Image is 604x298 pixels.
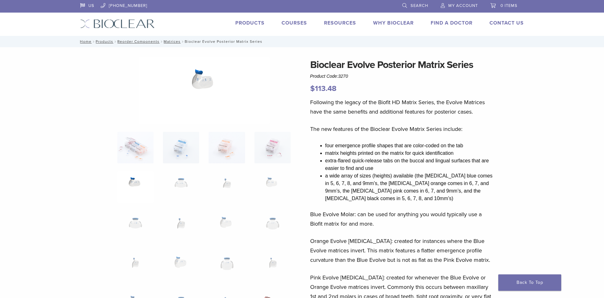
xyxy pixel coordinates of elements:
[310,98,495,116] p: Following the legacy of the Biofit HD Matrix Series, the Evolve Matrices have the same benefits a...
[92,40,96,43] span: /
[117,171,154,203] img: Bioclear Evolve Posterior Matrix Series - Image 5
[117,251,154,282] img: Bioclear Evolve Posterior Matrix Series - Image 13
[96,39,113,44] a: Products
[113,40,117,43] span: /
[254,132,291,163] img: Bioclear Evolve Posterior Matrix Series - Image 4
[159,40,164,43] span: /
[254,211,291,243] img: Bioclear Evolve Posterior Matrix Series - Image 12
[181,40,185,43] span: /
[310,84,315,93] span: $
[324,20,356,26] a: Resources
[75,36,528,47] nav: Bioclear Evolve Posterior Matrix Series
[310,84,337,93] bdi: 113.48
[338,74,348,79] span: 3270
[117,211,154,243] img: Bioclear Evolve Posterior Matrix Series - Image 9
[373,20,414,26] a: Why Bioclear
[78,39,92,44] a: Home
[163,211,199,243] img: Bioclear Evolve Posterior Matrix Series - Image 10
[498,274,561,291] a: Back To Top
[209,251,245,282] img: Bioclear Evolve Posterior Matrix Series - Image 15
[209,132,245,163] img: Bioclear Evolve Posterior Matrix Series - Image 3
[235,20,265,26] a: Products
[431,20,473,26] a: Find A Doctor
[117,132,154,163] img: Evolve-refills-2-324x324.jpg
[163,171,199,203] img: Bioclear Evolve Posterior Matrix Series - Image 6
[254,251,291,282] img: Bioclear Evolve Posterior Matrix Series - Image 16
[325,172,495,202] li: a wide array of sizes (heights) available (the [MEDICAL_DATA] blue comes in 5, 6, 7, 8, and 9mm’s...
[80,19,155,28] img: Bioclear
[209,171,245,203] img: Bioclear Evolve Posterior Matrix Series - Image 7
[310,124,495,134] p: The new features of the Bioclear Evolve Matrix Series include:
[411,3,428,8] span: Search
[117,39,159,44] a: Reorder Components
[310,210,495,228] p: Blue Evolve Molar: can be used for anything you would typically use a Biofit matrix for and more.
[310,74,348,79] span: Product Code:
[139,57,270,124] img: Bioclear Evolve Posterior Matrix Series - Image 5
[163,251,199,282] img: Bioclear Evolve Posterior Matrix Series - Image 14
[254,171,291,203] img: Bioclear Evolve Posterior Matrix Series - Image 8
[282,20,307,26] a: Courses
[310,236,495,265] p: Orange Evolve [MEDICAL_DATA]: created for instances where the Blue Evolve matrices invert. This m...
[501,3,517,8] span: 0 items
[325,149,495,157] li: matrix heights printed on the matrix for quick identification
[163,132,199,163] img: Bioclear Evolve Posterior Matrix Series - Image 2
[489,20,524,26] a: Contact Us
[310,57,495,72] h1: Bioclear Evolve Posterior Matrix Series
[325,157,495,172] li: extra-flared quick-release tabs on the buccal and lingual surfaces that are easier to find and use
[164,39,181,44] a: Matrices
[209,211,245,243] img: Bioclear Evolve Posterior Matrix Series - Image 11
[448,3,478,8] span: My Account
[325,142,495,149] li: four emergence profile shapes that are color-coded on the tab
